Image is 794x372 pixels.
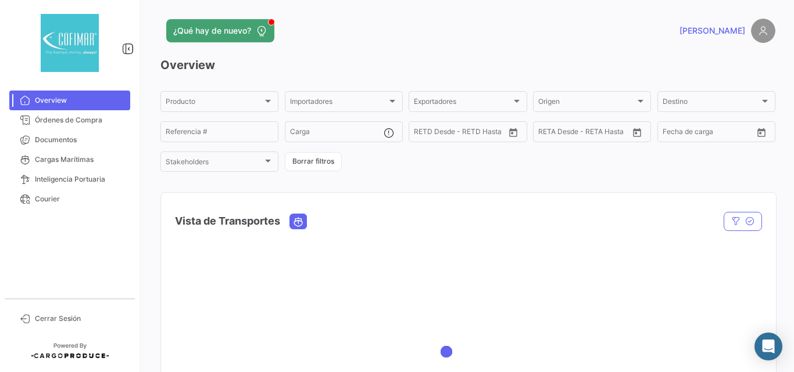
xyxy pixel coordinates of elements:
[175,213,280,229] h4: Vista de Transportes
[35,154,126,165] span: Cargas Marítimas
[751,19,775,43] img: placeholder-user.png
[285,152,342,171] button: Borrar filtros
[679,25,745,37] span: [PERSON_NAME]
[9,150,130,169] a: Cargas Marítimas
[663,129,684,138] input: Desde
[35,95,126,106] span: Overview
[9,169,130,189] a: Inteligencia Portuaria
[41,14,99,72] img: dddaabaa-7948-40ed-83b9-87789787af52.jpeg
[538,99,635,107] span: Origen
[414,129,435,138] input: Desde
[414,99,511,107] span: Exportadores
[9,189,130,209] a: Courier
[753,124,770,141] button: Open calendar
[9,110,130,130] a: Órdenes de Compra
[9,91,130,110] a: Overview
[166,19,274,42] button: ¿Qué hay de nuevo?
[628,124,646,141] button: Open calendar
[166,160,263,168] span: Stakeholders
[290,214,306,229] button: Ocean
[166,99,263,107] span: Producto
[35,194,126,204] span: Courier
[35,313,126,324] span: Cerrar Sesión
[567,129,610,138] input: Hasta
[9,130,130,150] a: Documentos
[443,129,486,138] input: Hasta
[35,135,126,145] span: Documentos
[538,129,559,138] input: Desde
[290,99,387,107] span: Importadores
[505,124,522,141] button: Open calendar
[35,115,126,125] span: Órdenes de Compra
[160,57,775,73] h3: Overview
[754,333,782,360] div: Abrir Intercom Messenger
[663,99,760,107] span: Destino
[173,25,251,37] span: ¿Qué hay de nuevo?
[692,129,735,138] input: Hasta
[35,174,126,185] span: Inteligencia Portuaria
